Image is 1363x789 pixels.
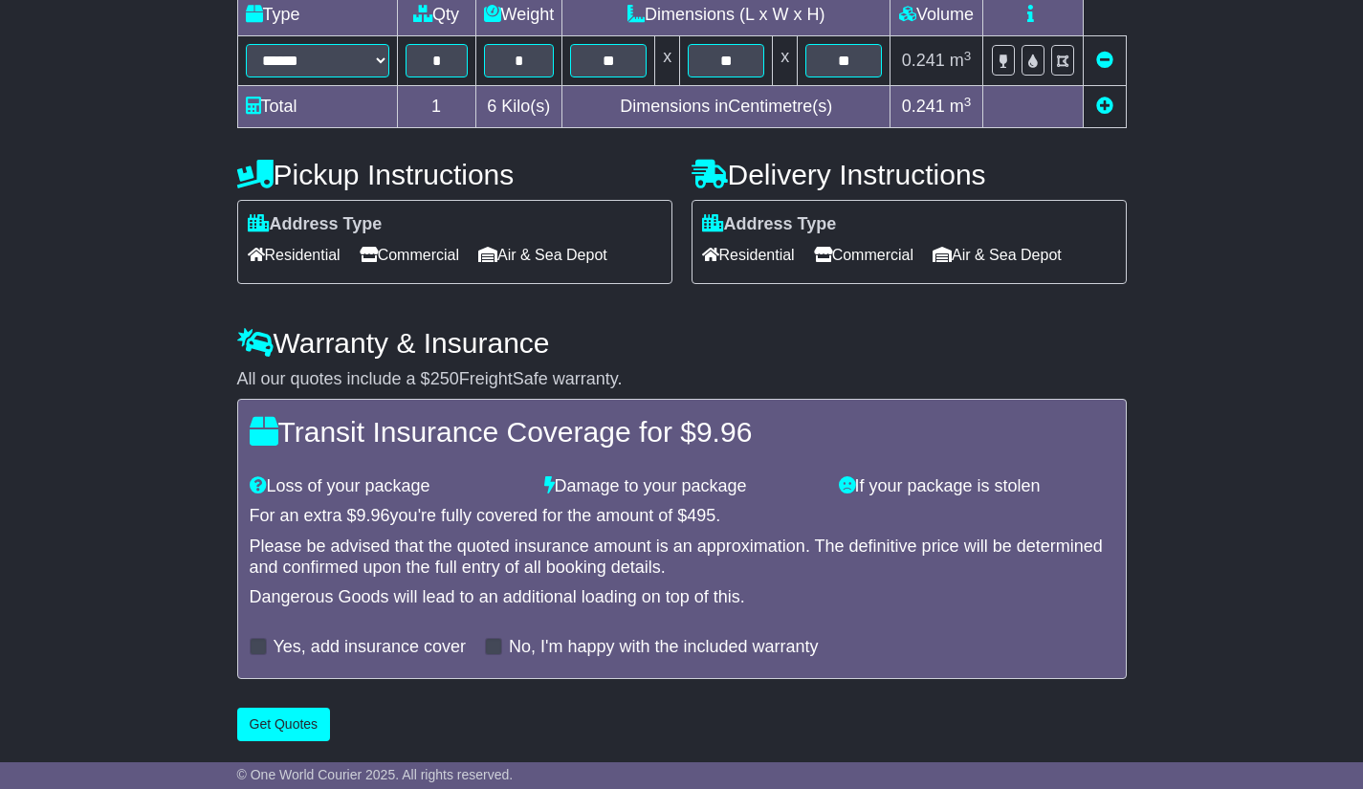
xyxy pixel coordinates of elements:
[237,86,397,128] td: Total
[1096,51,1113,70] a: Remove this item
[250,416,1114,448] h4: Transit Insurance Coverage for $
[692,159,1127,190] h4: Delivery Instructions
[237,369,1127,390] div: All our quotes include a $ FreightSafe warranty.
[237,327,1127,359] h4: Warranty & Insurance
[655,36,680,86] td: x
[250,537,1114,578] div: Please be advised that the quoted insurance amount is an approximation. The definitive price will...
[933,240,1062,270] span: Air & Sea Depot
[702,214,837,235] label: Address Type
[950,51,972,70] span: m
[475,86,562,128] td: Kilo(s)
[237,767,514,782] span: © One World Courier 2025. All rights reserved.
[397,86,475,128] td: 1
[814,240,913,270] span: Commercial
[487,97,496,116] span: 6
[1096,97,1113,116] a: Add new item
[250,587,1114,608] div: Dangerous Goods will lead to an additional loading on top of this.
[535,476,829,497] div: Damage to your package
[237,159,672,190] h4: Pickup Instructions
[250,506,1114,527] div: For an extra $ you're fully covered for the amount of $ .
[248,240,341,270] span: Residential
[696,416,752,448] span: 9.96
[687,506,715,525] span: 495
[360,240,459,270] span: Commercial
[509,637,819,658] label: No, I'm happy with the included warranty
[964,49,972,63] sup: 3
[702,240,795,270] span: Residential
[357,506,390,525] span: 9.96
[950,97,972,116] span: m
[562,86,890,128] td: Dimensions in Centimetre(s)
[274,637,466,658] label: Yes, add insurance cover
[829,476,1124,497] div: If your package is stolen
[478,240,607,270] span: Air & Sea Depot
[902,97,945,116] span: 0.241
[902,51,945,70] span: 0.241
[237,708,331,741] button: Get Quotes
[240,476,535,497] div: Loss of your package
[964,95,972,109] sup: 3
[248,214,383,235] label: Address Type
[430,369,459,388] span: 250
[773,36,798,86] td: x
